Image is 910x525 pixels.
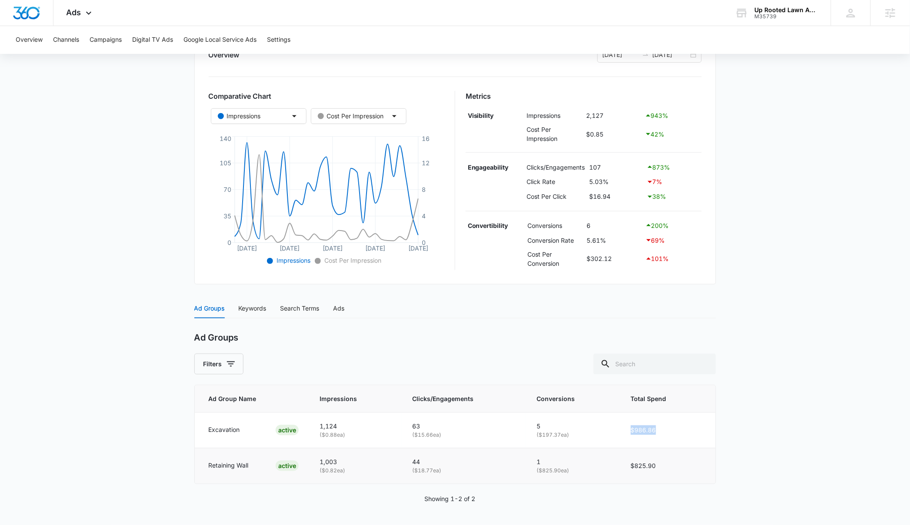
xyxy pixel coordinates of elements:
span: Impressions [320,394,379,404]
span: Impressions [275,257,310,264]
p: ( $0.82 ea) [320,467,392,475]
td: 107 [587,160,644,174]
button: Channels [53,26,79,54]
button: Campaigns [90,26,122,54]
div: 38 % [647,191,700,202]
tspan: 105 [220,159,231,167]
div: ACTIVE [276,461,299,471]
div: account name [755,7,818,13]
tspan: 0 [422,239,426,246]
div: 101 % [645,254,700,264]
span: Conversions [537,394,597,404]
tspan: [DATE] [323,244,343,252]
p: 44 [413,457,516,467]
td: $302.12 [584,247,643,270]
p: Retaining Wall [209,461,249,470]
td: $986.86 [620,412,716,448]
button: Settings [267,26,290,54]
p: Excavation [209,425,240,435]
p: 1 [537,457,610,467]
div: ACTIVE [276,425,299,435]
button: Google Local Service Ads [183,26,257,54]
span: to [642,51,649,58]
div: Search Terms [280,304,320,313]
tspan: [DATE] [408,244,428,252]
td: $0.85 [584,123,643,145]
button: Cost Per Impression [311,108,407,124]
div: Ad Groups [194,304,225,313]
p: 5 [537,421,610,431]
button: Digital TV Ads [132,26,173,54]
button: Impressions [211,108,307,124]
div: 69 % [645,235,700,245]
strong: Visibility [468,112,494,119]
input: Start date [603,50,639,60]
td: Cost Per Conversion [525,247,584,270]
tspan: 16 [422,135,430,142]
div: 7 % [647,177,700,187]
td: 2,127 [584,108,643,123]
tspan: 12 [422,159,430,167]
input: Search [593,354,716,375]
p: Showing 1-2 of 2 [424,495,475,504]
tspan: [DATE] [280,244,300,252]
span: Ads [67,8,81,17]
tspan: 0 [227,239,231,246]
button: Overview [16,26,43,54]
p: 63 [413,421,516,431]
h2: Ad Groups [194,332,239,343]
p: ( $197.37 ea) [537,431,610,439]
td: Clicks/Engagements [525,160,587,174]
tspan: 35 [223,212,231,220]
td: Click Rate [525,174,587,189]
p: 1,003 [320,457,392,467]
h3: Metrics [466,91,702,101]
p: 1,124 [320,421,392,431]
div: 42 % [645,129,700,139]
td: Conversions [525,218,584,233]
td: $825.90 [620,448,716,483]
p: ( $15.66 ea) [413,431,516,439]
div: Keywords [239,304,267,313]
tspan: 8 [422,186,426,193]
tspan: 4 [422,212,426,220]
td: Cost Per Impression [525,123,584,145]
div: Impressions [218,111,261,121]
div: Cost Per Impression [318,111,384,121]
h3: Comparative Chart [209,91,445,101]
span: Cost Per Impression [323,257,381,264]
td: Cost Per Click [525,189,587,204]
div: Ads [333,304,345,313]
tspan: 70 [223,186,231,193]
p: ( $0.88 ea) [320,431,392,439]
div: 200 % [645,220,700,231]
td: 6 [584,218,643,233]
td: 5.03% [587,174,644,189]
div: 873 % [647,162,700,172]
tspan: [DATE] [365,244,385,252]
strong: Engageability [468,164,509,171]
input: End date [653,50,689,60]
h2: Overview [209,50,240,60]
span: Total Spend [631,394,689,404]
td: $16.94 [587,189,644,204]
strong: Convertibility [468,222,508,229]
p: ( $825.90 ea) [537,467,610,475]
tspan: 140 [220,135,231,142]
button: Filters [194,354,243,375]
div: account id [755,13,818,20]
td: Impressions [525,108,584,123]
div: 943 % [645,110,700,121]
span: swap-right [642,51,649,58]
span: Clicks/Engagements [413,394,503,404]
tspan: [DATE] [237,244,257,252]
td: Conversion Rate [525,233,584,247]
td: 5.61% [584,233,643,247]
span: Ad Group Name [209,394,286,404]
p: ( $18.77 ea) [413,467,516,475]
